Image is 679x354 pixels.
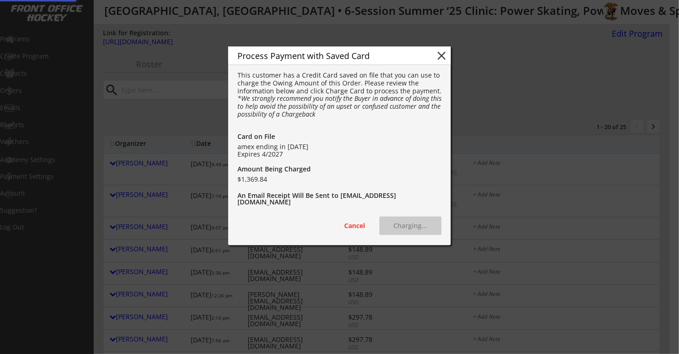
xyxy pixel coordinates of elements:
[237,133,442,140] div: Card on File
[237,52,420,60] div: Process Payment with Saved Card
[237,143,442,159] div: amex ending in [DATE] Expires 4/2027
[237,72,442,118] div: This customer has a Credit Card saved on file that you can use to charge the Owing Amount of this...
[237,94,443,118] em: *We strongly recommend you notify the Buyer in advance of doing this to help avoid the possibilit...
[435,49,448,63] button: close
[237,176,442,184] div: $1,369.84
[379,216,442,235] button: Charging...
[237,192,442,205] div: An Email Receipt Will Be Sent to [EMAIL_ADDRESS][DOMAIN_NAME]
[237,166,442,172] div: Amount Being Charged
[335,216,374,235] button: Cancel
